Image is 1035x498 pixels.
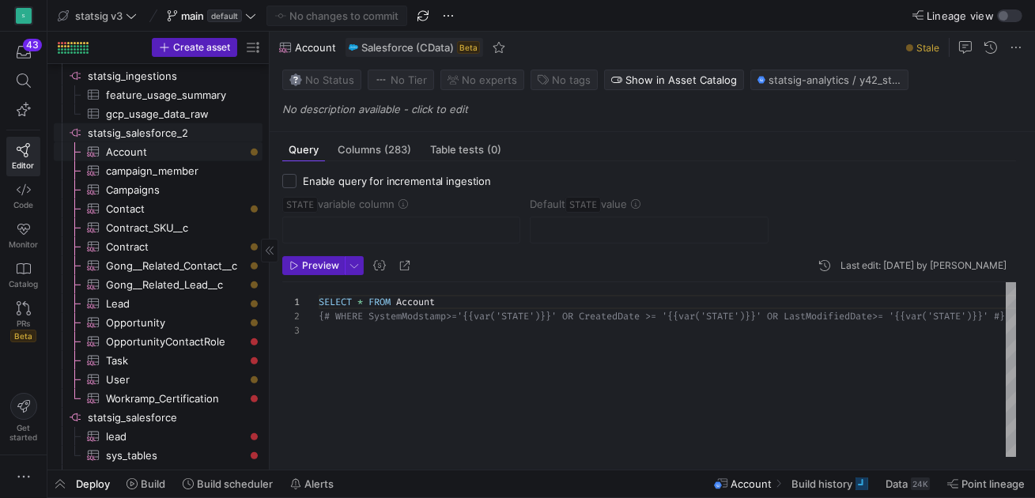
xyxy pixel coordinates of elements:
button: No statusNo Status [282,70,361,90]
div: 3 [282,323,300,338]
a: OpportunityContactRole​​​​​​​​​ [54,332,263,351]
span: Beta [457,41,480,54]
a: Code [6,176,40,216]
a: feature_usage_summary​​​​​​​​​ [54,85,263,104]
a: Contract_SKU__c​​​​​​​​​ [54,218,263,237]
span: Default value [530,198,627,210]
div: Press SPACE to select this row. [54,370,263,389]
a: Account​​​​​​​​​ [54,142,263,161]
span: Build scheduler [197,477,273,490]
span: Contact​​​​​​​​​ [106,200,244,218]
span: Query [289,145,319,155]
a: Gong__Related_Lead__c​​​​​​​​​ [54,275,263,294]
button: Show in Asset Catalog [604,70,744,90]
div: Press SPACE to select this row. [54,275,263,294]
span: Build history [791,477,852,490]
img: undefined [349,43,358,52]
a: statsig_ingestions​​​​​​​​ [54,66,263,85]
a: statsig_stripe​​​​​​​​ [54,465,263,484]
a: campaign_member​​​​​​​​​ [54,161,263,180]
button: Data24K [878,470,937,497]
button: statsig v3 [54,6,141,26]
span: Alerts [304,477,334,490]
span: Beta [10,330,36,342]
span: Create asset [173,42,230,53]
a: Monitor [6,216,40,255]
span: default [207,9,242,22]
a: Opportunity​​​​​​​​​ [54,313,263,332]
span: statsig_salesforce_2​​​​​​​​ [88,124,260,142]
div: Press SPACE to select this row. [54,66,263,85]
a: PRsBeta [6,295,40,349]
img: No status [289,74,302,86]
button: No experts [440,70,524,90]
span: Account [295,41,336,54]
span: main [181,9,204,22]
span: STATE [565,197,601,213]
button: Point lineage [940,470,1032,497]
button: Alerts [283,470,341,497]
button: Build scheduler [176,470,280,497]
span: No Tier [375,74,427,86]
span: Account [731,477,772,490]
span: Code [13,200,33,209]
span: User​​​​​​​​​ [106,371,244,389]
a: Task​​​​​​​​​ [54,351,263,370]
span: No expert s [462,74,517,86]
span: Table tests [430,145,501,155]
a: Lead​​​​​​​​​ [54,294,263,313]
div: Press SPACE to select this row. [54,465,263,484]
div: Press SPACE to select this row. [54,180,263,199]
span: campaign_member​​​​​​​​​ [106,162,244,180]
span: Gong__Related_Lead__c​​​​​​​​​ [106,276,244,294]
div: 2 [282,309,300,323]
span: Build [141,477,165,490]
span: Lineage view [927,9,994,22]
button: statsig-analytics / y42_statsig_v3_test_main / source__statsig_salesforce_2__Account [750,70,908,90]
a: Workramp_Certification​​​​​​​​​ [54,389,263,408]
span: (283) [384,145,411,155]
span: Stale [916,42,939,54]
a: gcp_usage_data_raw​​​​​​​​​ [54,104,263,123]
a: Contact​​​​​​​​​ [54,199,263,218]
span: Lead​​​​​​​​​ [106,295,244,313]
span: SELECT [319,296,352,308]
p: No description available - click to edit [282,103,1029,115]
div: 1 [282,295,300,309]
span: statsig_stripe​​​​​​​​ [88,466,260,484]
div: Press SPACE to select this row. [54,104,263,123]
button: Preview [282,256,345,275]
div: Press SPACE to select this row. [54,199,263,218]
a: Editor [6,137,40,176]
span: Account [396,296,435,308]
span: Columns [338,145,411,155]
span: FROM [368,296,391,308]
span: Get started [9,423,37,442]
div: Press SPACE to select this row. [54,123,263,142]
span: Monitor [9,240,38,249]
div: 43 [23,39,42,51]
span: statsig_salesforce​​​​​​​​ [88,409,260,427]
div: Press SPACE to select this row. [54,142,263,161]
span: Show in Asset Catalog [625,74,737,86]
button: Build [119,470,172,497]
a: Contract​​​​​​​​​ [54,237,263,256]
span: gcp_usage_data_raw​​​​​​​​​ [106,105,244,123]
span: PRs [17,319,30,328]
div: Press SPACE to select this row. [54,85,263,104]
span: Opportunity​​​​​​​​​ [106,314,244,332]
div: Press SPACE to select this row. [54,446,263,465]
span: statsig v3 [75,9,123,22]
span: Gong__Related_Contact__c​​​​​​​​​ [106,257,244,275]
span: Contract​​​​​​​​​ [106,238,244,256]
span: feature_usage_summary​​​​​​​​​ [106,86,244,104]
button: Getstarted [6,387,40,448]
span: Point lineage [961,477,1025,490]
button: Create asset [152,38,237,57]
span: statsig-analytics / y42_statsig_v3_test_main / source__statsig_salesforce_2__Account [769,74,901,86]
span: STATE [282,197,318,213]
span: Account​​​​​​​​​ [106,143,244,161]
div: Press SPACE to select this row. [54,218,263,237]
div: Press SPACE to select this row. [54,313,263,332]
span: Editor [13,160,35,170]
